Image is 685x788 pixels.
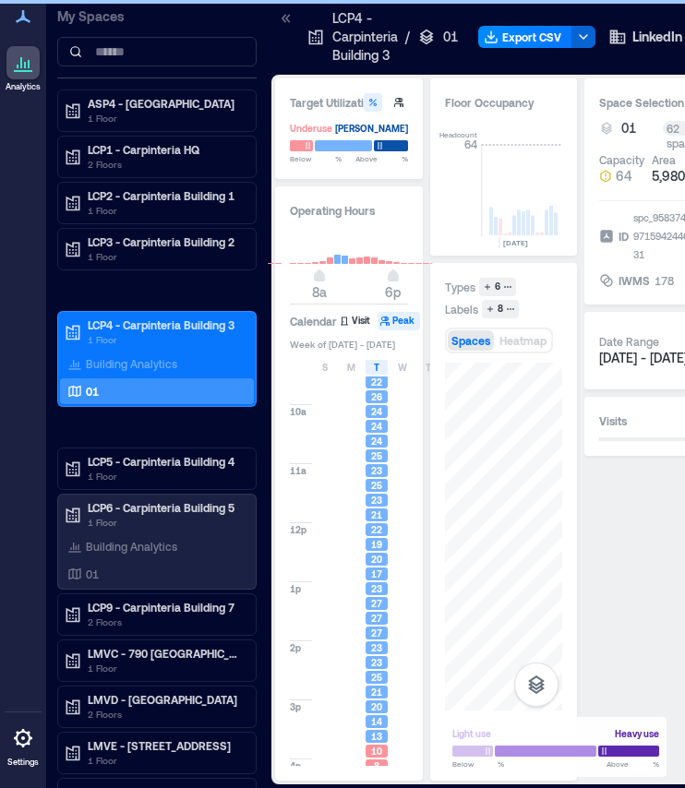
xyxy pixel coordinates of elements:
[88,600,243,615] p: LCP9 - Carpinteria Building 7
[371,390,382,403] span: 26
[1,716,45,773] a: Settings
[371,538,382,551] span: 19
[347,360,355,375] span: M
[88,157,243,172] p: 2 Floors
[448,330,494,351] button: Spaces
[482,300,519,318] button: 8
[337,312,376,330] button: Visit
[88,615,243,629] p: 2 Floors
[86,539,177,554] p: Building Analytics
[88,500,243,515] p: LCP6 - Carpinteria Building 5
[452,724,491,743] div: Light use
[88,203,243,218] p: 1 Floor
[88,753,243,768] p: 1 Floor
[599,334,659,349] div: Date Range
[371,715,382,728] span: 14
[371,686,382,698] span: 21
[371,553,382,566] span: 20
[371,479,382,492] span: 25
[496,330,550,351] button: Heatmap
[290,312,337,330] h3: Calendar
[6,81,41,92] p: Analytics
[371,420,382,433] span: 24
[371,523,382,536] span: 22
[88,692,243,707] p: LMVD - [GEOGRAPHIC_DATA]
[86,567,99,581] p: 01
[290,201,408,220] h3: Operating Hours
[374,759,379,772] span: 8
[290,759,301,772] span: 4p
[371,700,382,713] span: 20
[88,234,243,249] p: LCP3 - Carpinteria Building 2
[290,700,301,713] span: 3p
[371,376,382,388] span: 22
[478,26,572,48] button: Export CSV
[88,707,243,722] p: 2 Floors
[385,284,401,300] span: 6p
[322,360,328,375] span: S
[371,671,382,684] span: 25
[290,119,332,137] div: Underuse
[88,111,243,125] p: 1 Floor
[290,93,408,112] h3: Target Utilization
[88,96,243,111] p: ASP4 - [GEOGRAPHIC_DATA]
[290,641,301,654] span: 2p
[492,279,503,295] div: 6
[371,641,382,654] span: 23
[371,508,382,521] span: 21
[426,360,431,375] span: T
[290,582,301,595] span: 1p
[495,301,506,317] div: 8
[371,582,382,595] span: 23
[619,271,650,290] span: IWMS
[371,449,382,462] span: 25
[371,627,382,639] span: 27
[88,454,243,469] p: LCP5 - Carpinteria Building 4
[290,523,306,536] span: 12p
[88,515,243,530] p: 1 Floor
[445,93,563,112] div: Floor Occupancy
[371,730,382,743] span: 13
[290,338,408,351] span: Week of [DATE] - [DATE]
[499,334,547,347] span: Heatmap
[445,302,478,316] div: Labels
[621,119,636,137] span: 01
[355,153,408,164] span: Above %
[599,152,644,167] div: Capacity
[88,661,243,675] p: 1 Floor
[371,597,382,610] span: 27
[86,384,99,399] p: 01
[88,249,243,264] p: 1 Floor
[371,612,382,625] span: 27
[57,7,257,26] p: My Spaces
[652,152,676,167] div: Area
[398,360,407,375] span: W
[371,464,382,477] span: 23
[378,312,420,330] button: Peak
[405,28,410,46] p: /
[312,284,327,300] span: 8a
[619,227,629,245] span: ID
[371,494,382,507] span: 23
[452,758,504,770] span: Below %
[290,153,342,164] span: Below %
[451,334,490,347] span: Spaces
[371,405,382,418] span: 24
[371,567,382,580] span: 17
[332,9,398,65] p: LCP4 - Carpinteria Building 3
[290,464,306,477] span: 11a
[86,356,177,371] p: Building Analytics
[371,435,382,448] span: 24
[616,167,632,185] span: 64
[443,28,458,46] p: 01
[88,332,243,347] p: 1 Floor
[88,142,243,157] p: LCP1 - Carpinteria HQ
[88,317,243,332] p: LCP4 - Carpinteria Building 3
[7,757,39,768] p: Settings
[445,280,475,294] div: Types
[652,168,685,184] span: 5,980
[88,469,243,484] p: 1 Floor
[335,119,408,137] div: [PERSON_NAME]
[599,167,644,185] button: 64
[653,271,676,290] div: 178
